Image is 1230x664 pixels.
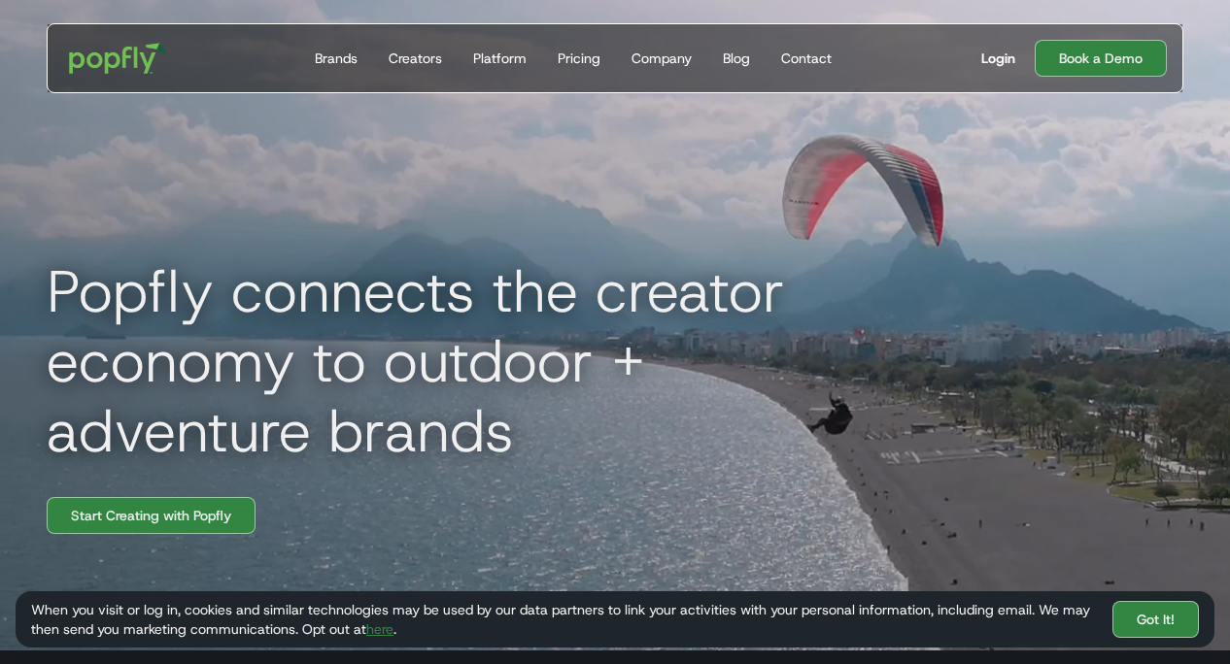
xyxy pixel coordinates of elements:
[715,24,758,92] a: Blog
[47,497,256,534] a: Start Creating with Popfly
[723,49,750,68] div: Blog
[773,24,839,92] a: Contact
[624,24,700,92] a: Company
[632,49,692,68] div: Company
[974,49,1023,68] a: Login
[1035,40,1167,77] a: Book a Demo
[558,49,600,68] div: Pricing
[381,24,450,92] a: Creators
[315,49,358,68] div: Brands
[389,49,442,68] div: Creators
[307,24,365,92] a: Brands
[31,600,1097,639] div: When you visit or log in, cookies and similar technologies may be used by our data partners to li...
[981,49,1015,68] div: Login
[366,620,393,638] a: here
[465,24,534,92] a: Platform
[55,29,181,87] a: home
[473,49,527,68] div: Platform
[31,256,896,466] h1: Popfly connects the creator economy to outdoor + adventure brands
[781,49,832,68] div: Contact
[550,24,608,92] a: Pricing
[1112,601,1199,638] a: Got It!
